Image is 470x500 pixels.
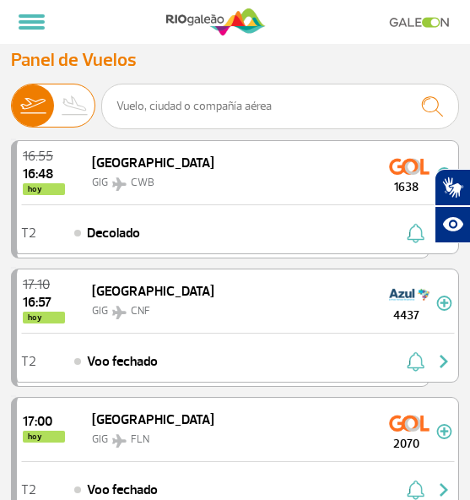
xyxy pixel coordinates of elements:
span: T2 [21,227,36,239]
img: GOL Transportes Aereos [389,153,429,180]
span: 2025-08-25 17:10:00 [23,278,65,291]
img: seta-direita-painel-voo.svg [434,480,454,500]
span: hoy [23,431,65,443]
span: 2025-08-25 16:55:00 [23,149,65,163]
span: GIG [92,304,108,318]
span: CNF [131,304,150,318]
span: [GEOGRAPHIC_DATA] [92,283,214,300]
span: CWB [131,176,154,189]
span: hoy [23,312,65,323]
img: sino-painel-voo.svg [407,351,424,372]
img: mais-info-painel-voo.svg [436,167,452,182]
img: mais-info-painel-voo.svg [436,424,452,439]
span: T2 [21,356,36,367]
span: 1638 [375,178,436,196]
span: 2025-08-25 16:57:06 [23,296,65,309]
img: slider-desembarque [54,84,96,127]
span: Decolado [87,223,140,243]
button: Abrir recursos assistivos. [435,206,470,243]
img: sino-painel-voo.svg [407,480,424,500]
span: hoy [23,183,65,195]
img: sino-painel-voo.svg [407,223,424,243]
button: Abrir tradutor de língua de sinais. [435,169,470,206]
span: 2025-08-25 17:00:00 [23,415,65,428]
input: Vuelo, ciudad o compañía aérea [101,84,459,129]
span: FLN [131,432,149,446]
span: GIG [92,176,108,189]
span: 4437 [375,307,436,324]
img: seta-direita-painel-voo.svg [434,351,454,372]
span: 2070 [375,435,436,453]
div: Plugin de acessibilidade da Hand Talk. [435,169,470,243]
span: T2 [21,484,36,496]
span: Voo fechado [87,351,158,372]
span: [GEOGRAPHIC_DATA] [92,411,214,428]
img: seta-direita-painel-voo.svg [434,223,454,243]
span: [GEOGRAPHIC_DATA] [92,155,214,171]
img: Azul Linhas Aéreas [389,281,429,308]
span: GIG [92,432,108,446]
h3: Panel de Vuelos [11,49,459,71]
span: 2025-08-25 16:48:13 [23,167,65,181]
img: GOL Transportes Aereos [389,410,429,437]
img: mais-info-painel-voo.svg [436,296,452,311]
img: slider-embarque [12,84,54,127]
span: Voo fechado [87,480,158,500]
